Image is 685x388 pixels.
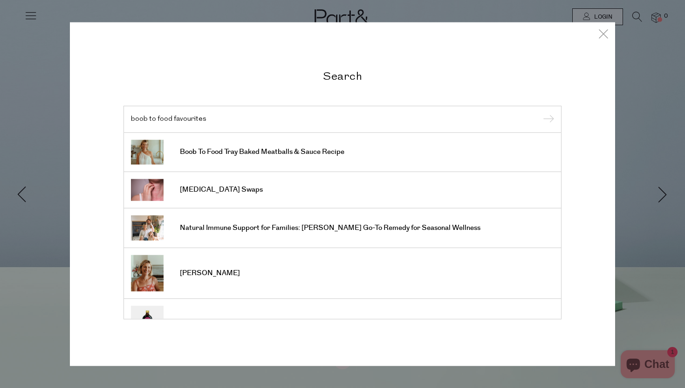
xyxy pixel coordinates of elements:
[131,139,164,164] img: Boob To Food Tray Baked Meatballs & Sauce Recipe
[131,179,164,201] img: Food Allergy Swaps
[131,305,164,344] img: Organic Pressed Juice
[131,179,554,201] a: [MEDICAL_DATA] Swaps
[131,116,554,123] input: Search
[123,69,562,83] h2: Search
[131,215,164,240] img: Natural Immune Support for Families: Luka McCabe’s Go-To Remedy for Seasonal Wellness
[131,255,554,291] a: [PERSON_NAME]
[180,269,240,278] span: [PERSON_NAME]
[131,255,164,291] img: Luka McCabe
[131,215,554,240] a: Natural Immune Support for Families: [PERSON_NAME] Go-To Remedy for Seasonal Wellness
[180,185,263,194] span: [MEDICAL_DATA] Swaps
[180,147,344,157] span: Boob To Food Tray Baked Meatballs & Sauce Recipe
[131,139,554,164] a: Boob To Food Tray Baked Meatballs & Sauce Recipe
[180,223,480,233] span: Natural Immune Support for Families: [PERSON_NAME] Go-To Remedy for Seasonal Wellness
